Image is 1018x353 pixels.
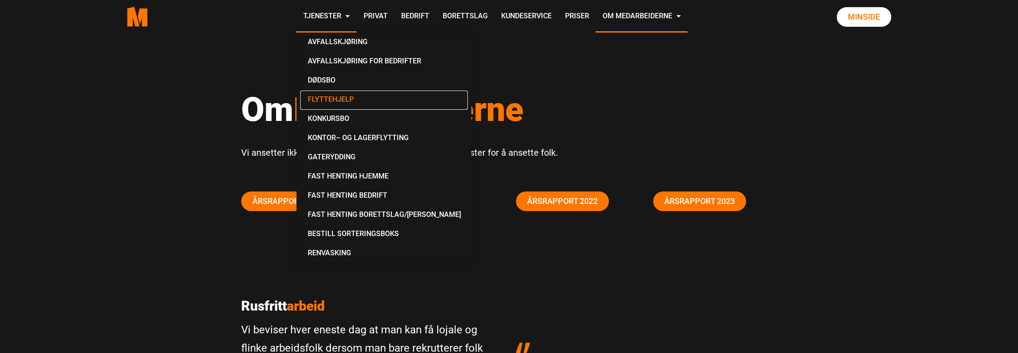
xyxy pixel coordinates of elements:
[300,71,468,91] a: Dødsbo
[300,225,468,244] a: Bestill Sorteringsboks
[300,129,468,148] a: Kontor– og lagerflytting
[241,191,334,211] a: Årsrapport 2020
[653,191,746,211] a: Årsrapport 2023
[394,1,436,33] a: Bedrift
[436,1,494,33] a: Borettslag
[241,298,503,314] p: Rusfritt
[595,1,687,33] a: Om Medarbeiderne
[300,110,468,129] a: Konkursbo
[494,1,558,33] a: Kundeservice
[300,52,468,71] a: Avfallskjøring for Bedrifter
[300,187,468,206] a: Fast Henting Bedrift
[300,91,468,110] a: Flyttehjelp
[300,148,468,167] a: Gaterydding
[516,191,609,211] a: Årsrapport 2022
[300,206,468,225] a: Fast Henting Borettslag/[PERSON_NAME]
[300,33,468,52] a: Avfallskjøring
[300,244,468,263] a: Renvasking
[241,145,777,160] p: Vi ansetter ikke folk for å levere tjenester. Vi leverer tjenester for å ansette folk.
[356,1,394,33] a: Privat
[837,7,891,27] a: Minside
[293,90,524,129] span: Medarbeiderne
[287,298,325,314] span: arbeid
[241,89,777,129] h1: Om
[558,1,595,33] a: Priser
[296,1,356,33] a: Tjenester
[300,167,468,187] a: Fast Henting Hjemme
